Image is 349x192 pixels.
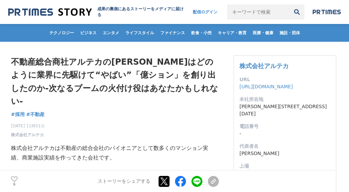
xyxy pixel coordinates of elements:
[239,103,331,117] dd: [PERSON_NAME][STREET_ADDRESS][DATE]
[186,4,224,20] a: 配信ログイン
[239,163,331,170] dt: 上場
[47,24,77,42] a: テクノロジー
[11,132,44,138] a: 株式会社アルテカ
[77,24,99,42] a: ビジネス
[277,30,303,36] span: 施設・団体
[11,143,219,163] p: 株式会社アルテカは不動産の総合会社のパイオニアとして数多くのマンション実績、商業施設実績を作ってきた会社です。
[188,24,214,42] a: 飲食・小売
[123,24,157,42] a: ライフスタイル
[188,30,214,36] span: 飲食・小売
[8,6,186,18] a: 成果の裏側にあるストーリーをメディアに届ける 成果の裏側にあるストーリーをメディアに届ける
[11,111,25,118] a: #採用
[239,62,289,69] a: 株式会社アルテカ
[239,76,331,83] dt: URL
[250,24,276,42] a: 医療・健康
[97,6,186,18] h2: 成果の裏側にあるストーリーをメディアに届ける
[77,30,99,36] span: ビジネス
[227,4,289,20] input: キーワードで検索
[158,24,188,42] a: ファイナンス
[47,30,77,36] span: テクノロジー
[239,143,331,150] dt: 代表者名
[313,9,341,15] img: prtimes
[239,170,331,177] dd: 未上場
[239,84,293,89] a: [URL][DOMAIN_NAME]
[98,178,150,184] p: ストーリーをシェアする
[158,30,188,36] span: ファイナンス
[277,24,303,42] a: 施設・団体
[250,30,276,36] span: 医療・健康
[11,123,45,129] span: [DATE] 11時51分
[239,123,331,130] dt: 電話番号
[11,183,18,186] p: 6
[100,24,122,42] a: エンタメ
[8,8,92,17] img: 成果の裏側にあるストーリーをメディアに届ける
[239,96,331,103] dt: 本社所在地
[100,30,122,36] span: エンタメ
[11,55,219,108] h1: 不動産総合商社アルテカの[PERSON_NAME]はどのように業界に先駆けて“やばい”「億ション」を創り出したのか-次なるブームの火付け役はあなたかもしれない-
[239,130,331,137] dd: -
[123,30,157,36] span: ライフスタイル
[239,150,331,157] dd: [PERSON_NAME]
[26,111,45,118] a: #不動産
[289,4,304,20] button: 検索
[215,24,249,42] a: キャリア・教育
[215,30,249,36] span: キャリア・教育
